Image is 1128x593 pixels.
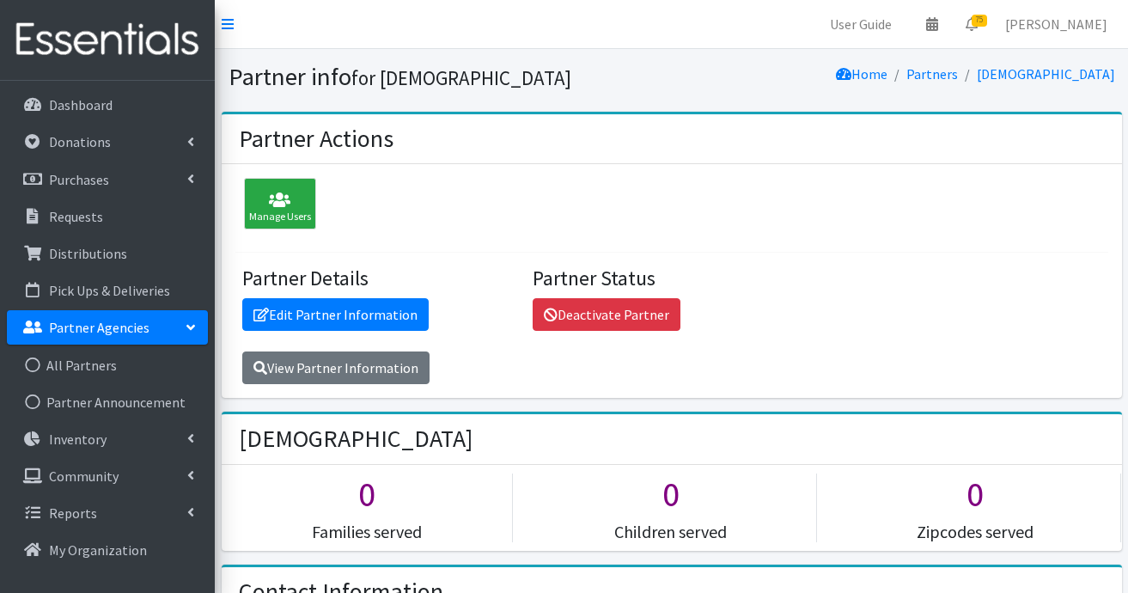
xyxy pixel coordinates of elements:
[7,273,208,308] a: Pick Ups & Deliveries
[49,431,107,448] p: Inventory
[222,474,512,515] h1: 0
[977,65,1115,83] a: [DEMOGRAPHIC_DATA]
[952,7,991,41] a: 75
[222,522,512,542] h5: Families served
[49,245,127,262] p: Distributions
[7,385,208,419] a: Partner Announcement
[244,178,316,229] div: Manage Users
[526,522,816,542] h5: Children served
[830,522,1120,542] h5: Zipcodes served
[49,319,149,336] p: Partner Agencies
[49,468,119,485] p: Community
[49,133,111,150] p: Donations
[49,96,113,113] p: Dashboard
[242,352,430,384] a: View Partner Information
[242,266,520,291] h4: Partner Details
[235,198,316,215] a: Manage Users
[991,7,1121,41] a: [PERSON_NAME]
[7,11,208,69] img: HumanEssentials
[7,533,208,567] a: My Organization
[49,282,170,299] p: Pick Ups & Deliveries
[49,208,103,225] p: Requests
[7,162,208,197] a: Purchases
[7,459,208,493] a: Community
[239,425,473,454] h2: [DEMOGRAPHIC_DATA]
[7,88,208,122] a: Dashboard
[7,199,208,234] a: Requests
[351,65,571,90] small: for [DEMOGRAPHIC_DATA]
[242,298,429,331] a: Edit Partner Information
[816,7,905,41] a: User Guide
[7,422,208,456] a: Inventory
[526,474,816,515] h1: 0
[533,266,810,291] h4: Partner Status
[830,474,1120,515] h1: 0
[972,15,987,27] span: 75
[239,125,393,154] h2: Partner Actions
[229,62,666,92] h1: Partner info
[7,236,208,271] a: Distributions
[7,125,208,159] a: Donations
[836,65,887,83] a: Home
[49,171,109,188] p: Purchases
[533,298,680,331] a: Deactivate Partner
[7,348,208,382] a: All Partners
[906,65,958,83] a: Partners
[7,496,208,530] a: Reports
[7,310,208,345] a: Partner Agencies
[49,541,147,559] p: My Organization
[49,504,97,522] p: Reports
